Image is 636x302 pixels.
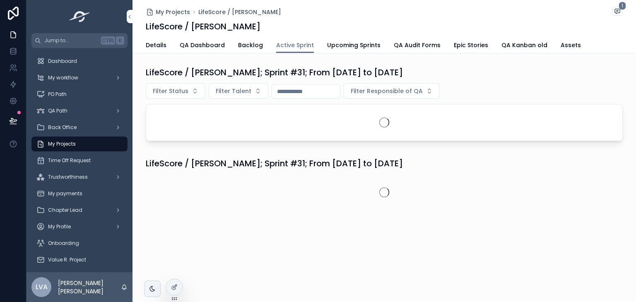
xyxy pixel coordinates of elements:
a: Assets [561,38,581,54]
span: K [117,37,123,44]
span: Value R. Project [48,256,86,263]
h1: LifeScore / [PERSON_NAME] [146,21,260,32]
span: My payments [48,190,82,197]
a: My Projects [31,137,128,151]
button: Jump to...CtrlK [31,33,128,48]
span: QA Audit Forms [394,41,441,49]
a: My payments [31,186,128,201]
span: Time Off Request [48,157,91,164]
span: Backlog [238,41,263,49]
span: Filter Responsible of QA [351,87,423,95]
button: Select Button [146,83,205,99]
a: QA Kanban old [501,38,547,54]
a: Time Off Request [31,153,128,168]
span: Assets [561,41,581,49]
a: My workflow [31,70,128,85]
a: QA Path [31,103,128,118]
span: Jump to... [44,37,98,44]
span: LVA [36,282,48,292]
a: Epic Stories [454,38,488,54]
span: Back Office [48,124,77,131]
a: QA Dashboard [180,38,225,54]
img: App logo [67,10,93,23]
a: PO Path [31,87,128,102]
a: Chapter Lead [31,203,128,218]
a: Back Office [31,120,128,135]
a: Dashboard [31,54,128,69]
span: Filter Talent [216,87,251,95]
a: Trustworthiness [31,170,128,185]
span: Ctrl [101,36,115,45]
span: Chapter Lead [48,207,82,213]
span: Onboarding [48,240,79,247]
span: QA Kanban old [501,41,547,49]
button: Select Button [209,83,268,99]
span: My Projects [48,141,76,147]
a: Value R. Project [31,252,128,267]
h1: LifeScore / [PERSON_NAME]; Sprint #31; From [DATE] to [DATE] [146,67,403,78]
a: LifeScore / [PERSON_NAME] [198,8,281,16]
div: scrollable content [26,48,132,272]
span: My Projects [156,8,190,16]
span: Details [146,41,166,49]
a: Upcoming Sprints [327,38,381,54]
span: PO Path [48,91,67,98]
a: Details [146,38,166,54]
a: My Profile [31,219,128,234]
span: QA Dashboard [180,41,225,49]
span: Filter Status [153,87,188,95]
span: My Profile [48,223,71,230]
span: 1 [619,2,626,10]
span: Trustworthiness [48,174,88,180]
p: [PERSON_NAME] [PERSON_NAME] [58,279,121,295]
h1: LifeScore / [PERSON_NAME]; Sprint #31; From [DATE] to [DATE] [146,158,403,169]
span: QA Path [48,108,67,114]
a: Onboarding [31,236,128,251]
span: Epic Stories [454,41,488,49]
a: My Projects [146,8,190,16]
a: Active Sprint [276,38,314,53]
a: QA Audit Forms [394,38,441,54]
span: Active Sprint [276,41,314,49]
button: Select Button [344,83,440,99]
span: Dashboard [48,58,77,65]
button: 1 [612,7,623,17]
span: Upcoming Sprints [327,41,381,49]
a: Backlog [238,38,263,54]
span: My workflow [48,74,78,81]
